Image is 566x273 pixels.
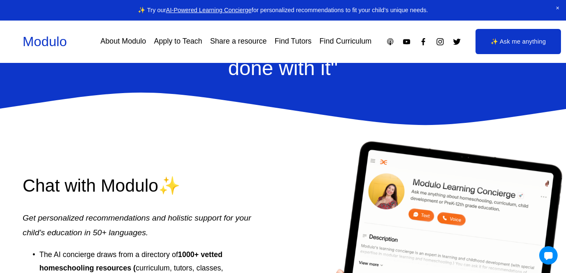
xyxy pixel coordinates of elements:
[320,34,372,49] a: Find Curriculum
[476,29,561,54] a: ✨ Ask me anything
[210,34,267,49] a: Share a resource
[419,37,428,46] a: Facebook
[39,250,225,272] strong: 1000+ vetted homeschooling resources (
[402,37,411,46] a: YouTube
[154,34,202,49] a: Apply to Teach
[23,34,67,49] a: Modulo
[166,7,251,13] a: AI-Powered Learning Concierge
[452,37,461,46] a: Twitter
[101,34,146,49] a: About Modulo
[275,34,312,49] a: Find Tutors
[23,174,259,198] h2: Chat with Modulo✨
[23,213,253,237] em: Get personalized recommendations and holistic support for your child’s education in 50+ languages.
[436,37,445,46] a: Instagram
[386,37,395,46] a: Apple Podcasts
